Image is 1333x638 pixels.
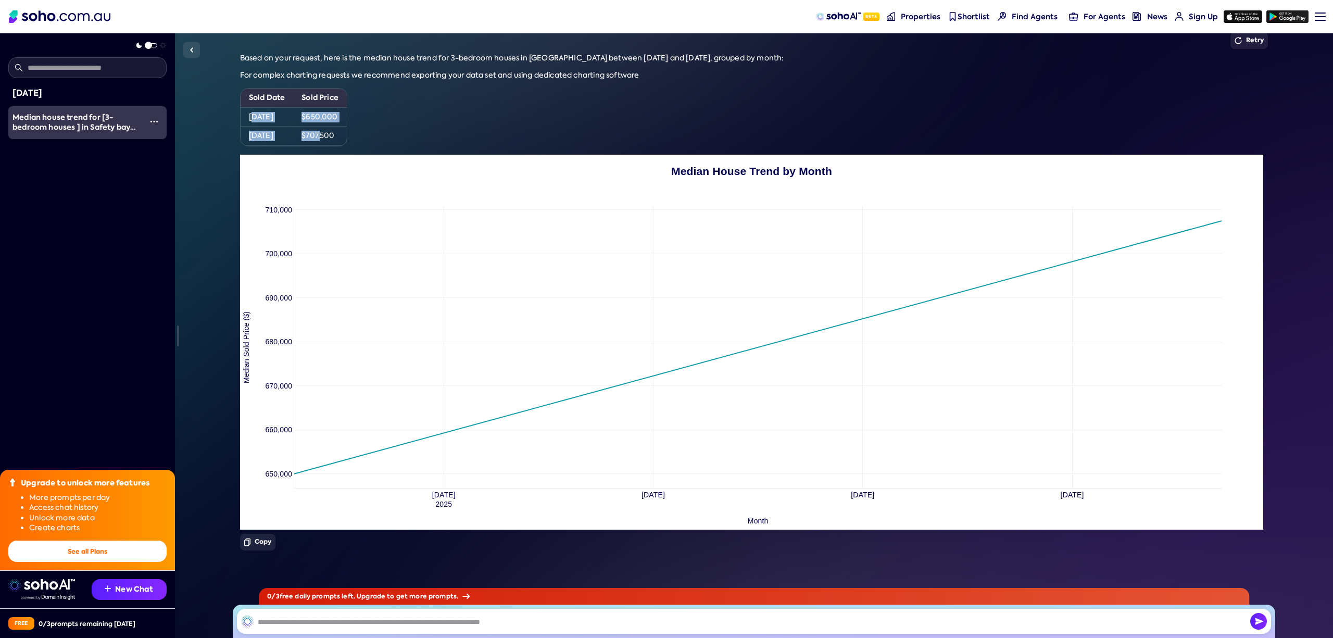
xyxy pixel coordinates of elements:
img: Send icon [1250,613,1267,630]
img: google-play icon [1266,10,1309,23]
img: news-nav icon [1133,12,1141,21]
li: Create charts [29,523,167,533]
button: See all Plans [8,541,167,562]
img: for-agents-nav icon [1175,12,1184,21]
img: sohoai logo [8,579,75,592]
button: New Chat [92,579,167,600]
div: Upgrade to unlock more features [21,478,149,489]
img: Soho Logo [9,10,110,23]
img: Retry icon [1235,37,1242,44]
img: properties-nav icon [887,12,896,21]
p: For complex charting requests we recommend exporting your data set and using dedicated charting s... [240,70,1268,81]
img: Sidebar toggle icon [185,44,198,56]
span: Sign Up [1189,11,1218,22]
img: Arrow icon [462,594,470,599]
img: app-store icon [1224,10,1262,23]
span: Based on your request, here is the median house trend for 3-bedroom houses in [GEOGRAPHIC_DATA] b... [240,53,784,62]
td: [DATE] [241,107,294,127]
span: Median house trend for [3-bedroom houses ] in Safety bay for the past 3 months and provide a chart [12,112,140,153]
a: Median house trend for [3-bedroom houses ] in Safety bay for the past 3 months and provide a chart [8,106,142,139]
span: Shortlist [958,11,990,22]
div: Free [8,617,34,630]
img: SohoAI logo black [241,615,254,628]
img: shortlist-nav icon [948,12,957,21]
img: for-agents-nav icon [1069,12,1078,21]
td: [DATE] [241,127,294,146]
img: Recommendation icon [105,585,111,592]
button: Retry [1230,32,1268,49]
td: $707,500 [293,127,347,146]
span: Beta [863,12,879,21]
img: Data provided by Domain Insight [21,595,75,600]
button: Send [1250,613,1267,630]
div: 0 / 3 prompts remaining [DATE] [39,619,135,628]
li: Access chat history [29,503,167,513]
button: Copy [240,534,276,551]
div: 0 / 3 free daily prompts left. Upgrade to get more prompts. [259,588,1249,605]
div: Median house trend for [3-bedroom houses ] in Safety bay for the past 3 months and provide a chart [12,112,142,133]
div: [DATE] [12,86,162,100]
span: For Agents [1084,11,1125,22]
span: Find Agents [1012,11,1058,22]
th: Sold Price [293,89,347,107]
th: Sold Date [241,89,294,107]
img: Upgrade icon [8,478,17,486]
img: Copy icon [244,538,250,546]
span: Properties [901,11,940,22]
img: More icon [150,117,158,126]
li: More prompts per day [29,493,167,503]
span: News [1147,11,1167,22]
img: sohoAI logo [816,12,860,21]
img: Find agents icon [998,12,1007,21]
li: Unlock more data [29,513,167,523]
td: $650,000 [293,107,347,127]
